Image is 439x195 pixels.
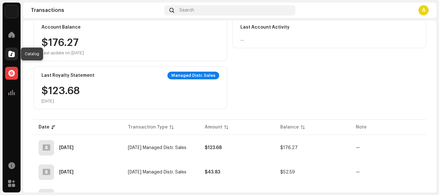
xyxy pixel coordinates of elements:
div: [DATE] [41,99,80,104]
span: Aug 2025 Managed Distr. Sales [128,170,186,174]
div: Last Royalty Statement [41,73,94,78]
span: Sep 2025 Managed Distr. Sales [128,146,186,150]
div: Balance [280,124,299,130]
img: 99e8c509-bf22-4021-8fc7-40965f23714a [5,5,18,18]
div: Account Balance [41,25,81,30]
div: Managed Distr. Sales [167,72,219,79]
div: — [240,38,244,43]
span: Search [179,8,194,13]
div: Last Account Activity [240,25,290,30]
div: A [418,5,429,15]
div: Sep 4, 2025 [59,170,74,174]
strong: $43.83 [205,170,220,174]
re-a-table-badge: — [356,146,360,150]
strong: $123.68 [205,146,222,150]
div: Date [39,124,49,130]
div: Last update on [DATE] [41,50,84,56]
div: Transactions [31,8,162,13]
re-a-table-badge: — [356,170,360,174]
span: $176.27 [280,146,298,150]
div: Oct 3, 2025 [59,146,74,150]
div: Amount [205,124,222,130]
div: Transaction Type [128,124,168,130]
span: $52.59 [280,170,295,174]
